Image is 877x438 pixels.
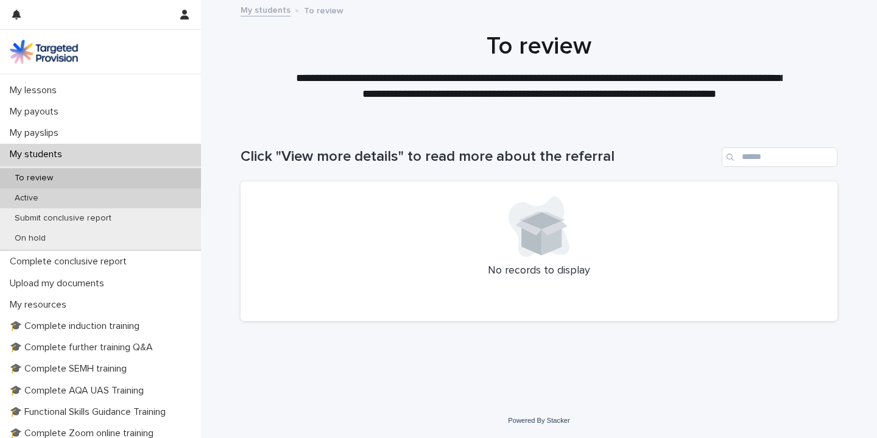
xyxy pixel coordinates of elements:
p: 🎓 Functional Skills Guidance Training [5,406,175,418]
p: My payouts [5,106,68,118]
p: My lessons [5,85,66,96]
p: To review [5,173,63,183]
p: On hold [5,233,55,244]
p: My resources [5,299,76,311]
p: To review [304,3,343,16]
input: Search [722,147,837,167]
p: 🎓 Complete SEMH training [5,363,136,375]
p: 🎓 Complete induction training [5,320,149,332]
p: No records to display [255,264,823,278]
p: Upload my documents [5,278,114,289]
a: My students [241,2,291,16]
img: M5nRWzHhSzIhMunXDL62 [10,40,78,64]
p: 🎓 Complete AQA UAS Training [5,385,153,397]
p: My payslips [5,127,68,139]
p: Complete conclusive report [5,256,136,267]
a: Powered By Stacker [508,417,569,424]
p: Active [5,193,48,203]
h1: Click "View more details" to read more about the referral [241,148,717,166]
p: Submit conclusive report [5,213,121,224]
p: My students [5,149,72,160]
h1: To review [241,32,837,61]
p: 🎓 Complete further training Q&A [5,342,163,353]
